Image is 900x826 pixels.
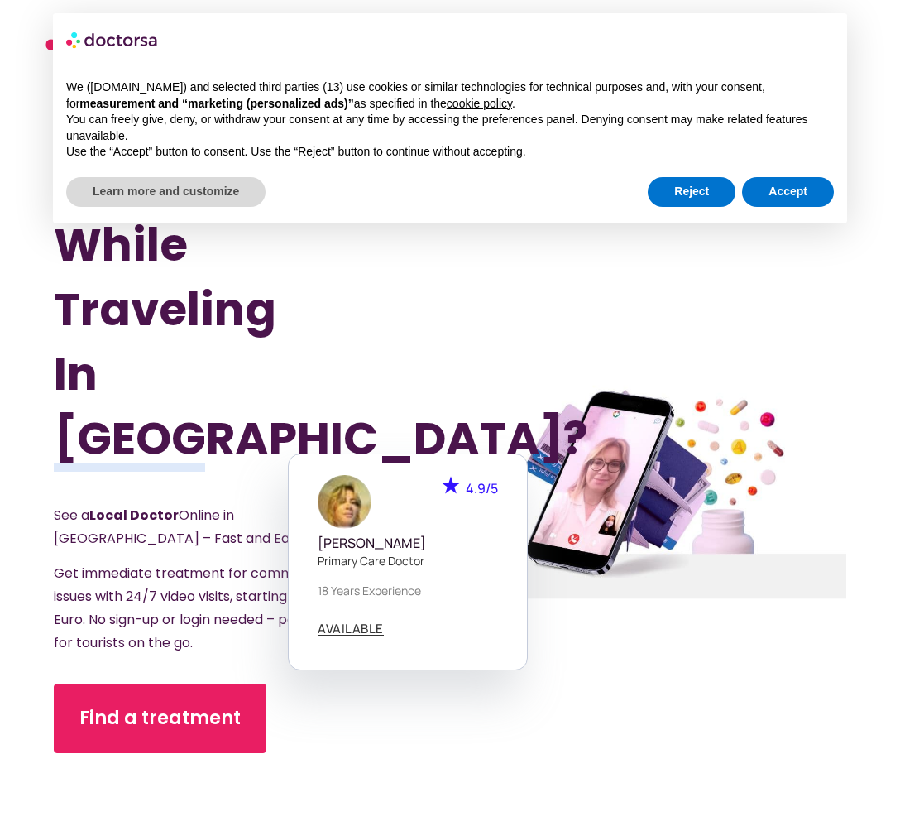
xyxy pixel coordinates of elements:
[742,177,834,207] button: Accept
[66,26,159,53] img: logo
[318,552,498,569] p: Primary care doctor
[54,506,342,548] span: See a Online in [GEOGRAPHIC_DATA] – Fast and Easy Care.
[318,582,498,599] p: 18 years experience
[54,684,266,753] a: Find a treatment
[447,97,512,110] a: cookie policy
[66,79,834,112] p: We ([DOMAIN_NAME]) and selected third parties (13) use cookies or similar technologies for techni...
[466,479,498,497] span: 4.9/5
[318,622,384,636] a: AVAILABLE
[66,177,266,207] button: Learn more and customize
[648,177,735,207] button: Reject
[66,144,834,161] p: Use the “Accept” button to consent. Use the “Reject” button to continue without accepting.
[318,535,498,551] h5: [PERSON_NAME]
[54,148,390,471] h1: Got Sick While Traveling In [GEOGRAPHIC_DATA]?
[79,705,241,732] span: Find a treatment
[54,564,349,652] span: Get immediate treatment for common issues with 24/7 video visits, starting at just 20 Euro. No si...
[66,112,834,144] p: You can freely give, deny, or withdraw your consent at any time by accessing the preferences pane...
[79,97,353,110] strong: measurement and “marketing (personalized ads)”
[89,506,179,525] strong: Local Doctor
